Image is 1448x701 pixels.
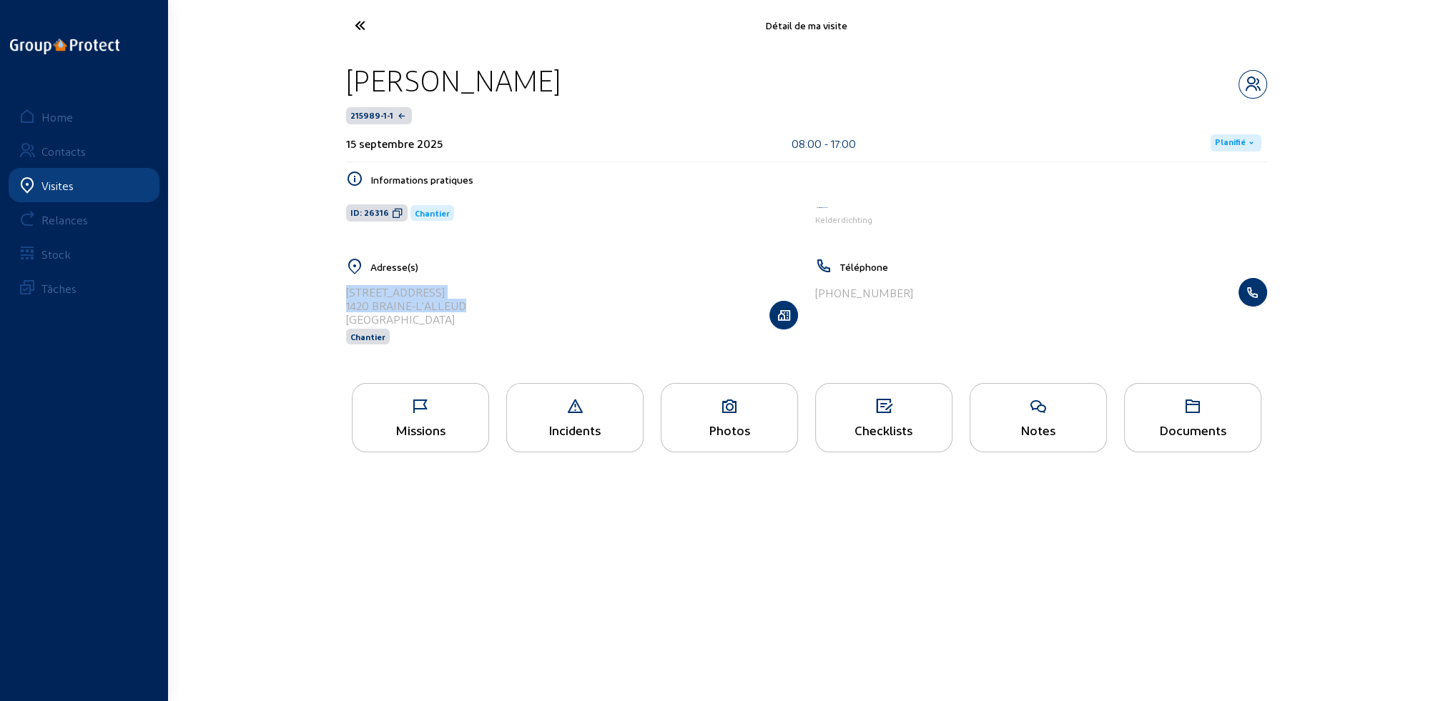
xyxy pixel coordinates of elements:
div: Contacts [41,144,86,158]
div: Tâches [41,282,77,295]
span: 215989-1-1 [350,110,393,121]
a: Stock [9,237,159,271]
div: Stock [41,247,71,261]
h5: Téléphone [839,261,1267,273]
div: Photos [661,422,797,437]
div: Visites [41,179,74,192]
div: 08:00 - 17:00 [792,136,856,150]
div: [PHONE_NUMBER] [815,286,913,299]
div: [GEOGRAPHIC_DATA] [346,312,466,326]
div: Missions [353,422,488,437]
a: Contacts [9,134,159,168]
span: ID: 26316 [350,207,389,219]
div: [STREET_ADDRESS] [346,285,466,299]
div: 1420 BRAINE-L'ALLEUD [346,299,466,312]
div: [PERSON_NAME] [346,62,561,99]
div: Home [41,110,73,124]
img: Aqua Protect [815,206,829,210]
a: Visites [9,168,159,202]
a: Tâches [9,271,159,305]
span: Planifié [1215,137,1246,149]
div: Documents [1125,422,1261,437]
div: Notes [970,422,1106,437]
a: Home [9,99,159,134]
span: Kelderdichting [815,214,872,224]
div: Checklists [816,422,952,437]
div: Détail de ma visite [492,19,1121,31]
div: 15 septembre 2025 [346,136,443,150]
div: Incidents [507,422,643,437]
h5: Adresse(s) [370,261,798,273]
div: Relances [41,213,88,227]
a: Relances [9,202,159,237]
span: Chantier [350,332,385,342]
h5: Informations pratiques [370,174,1267,186]
img: logo-oneline.png [10,39,119,54]
span: Chantier [415,208,450,218]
